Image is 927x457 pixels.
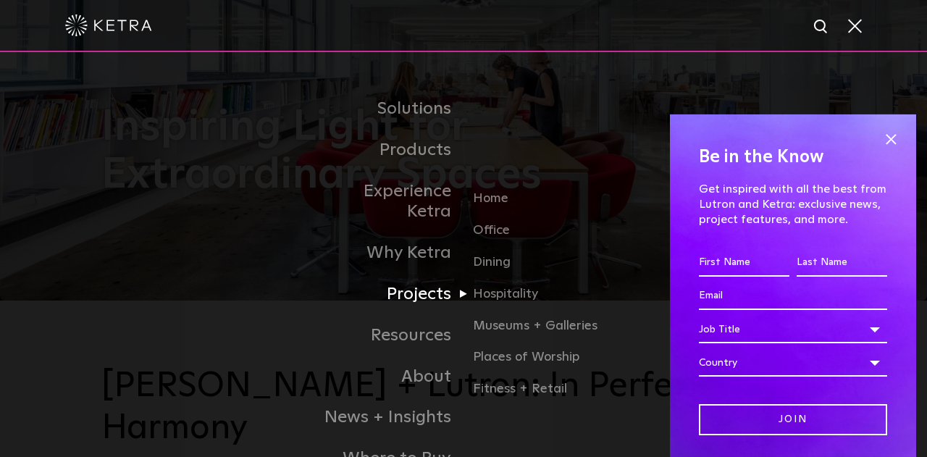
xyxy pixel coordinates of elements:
[315,274,463,315] a: Projects
[797,249,887,277] input: Last Name
[699,282,887,310] input: Email
[315,356,463,398] a: About
[813,18,831,36] img: search icon
[473,252,612,284] a: Dining
[699,249,789,277] input: First Name
[315,315,463,356] a: Resources
[473,379,612,400] a: Fitness + Retail
[699,316,887,343] div: Job Title
[699,182,887,227] p: Get inspired with all the best from Lutron and Ketra: exclusive news, project features, and more.
[315,88,463,130] a: Solutions
[65,14,152,36] img: ketra-logo-2019-white
[473,348,612,380] a: Places of Worship
[473,220,612,252] a: Office
[315,397,463,438] a: News + Insights
[315,232,463,274] a: Why Ketra
[315,130,463,171] a: Products
[473,316,612,348] a: Museums + Galleries
[699,404,887,435] input: Join
[473,284,612,316] a: Hospitality
[699,349,887,377] div: Country
[699,143,887,171] h4: Be in the Know
[473,189,612,221] a: Home
[315,171,463,233] a: Experience Ketra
